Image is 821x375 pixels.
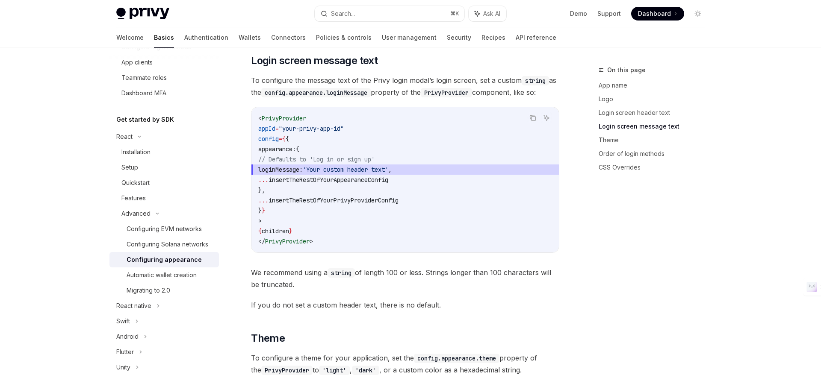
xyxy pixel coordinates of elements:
a: Configuring EVM networks [109,221,219,237]
div: Installation [121,147,151,157]
div: Migrating to 2.0 [127,285,170,296]
div: Features [121,193,146,203]
span: } [289,227,292,235]
span: { [296,145,299,153]
span: Dashboard [638,9,671,18]
span: ... [258,196,269,204]
span: </ [258,237,265,245]
a: Features [109,190,219,206]
span: We recommend using a of length 100 or less. Strings longer than 100 characters will be truncated. [251,267,559,290]
code: 'light' [319,366,350,375]
span: } [258,207,262,214]
div: Automatic wallet creation [127,270,197,280]
a: Wallets [239,27,261,48]
img: light logo [116,8,169,20]
span: "your-privy-app-id" [279,125,344,132]
span: children [262,227,289,235]
a: App name [599,79,712,92]
div: Search... [331,9,355,19]
div: Setup [121,162,138,173]
a: Connectors [271,27,306,48]
code: config.appearance.theme [414,354,499,363]
a: Demo [570,9,587,18]
div: Android [116,331,139,342]
span: config [258,135,279,143]
span: { [258,227,262,235]
a: Automatic wallet creation [109,267,219,283]
span: // Defaults to 'Log in or sign up' [258,155,375,163]
a: Configuring Solana networks [109,237,219,252]
button: Ask AI [541,112,552,123]
a: Migrating to 2.0 [109,283,219,298]
span: > [310,237,313,245]
span: appId [258,125,275,132]
a: Recipes [481,27,505,48]
span: PrivyProvider [262,114,306,122]
span: loginMessage: [258,166,303,173]
code: string [328,268,355,278]
div: Flutter [116,347,134,357]
div: Advanced [121,208,151,219]
div: React native [116,301,151,311]
h5: Get started by SDK [116,114,174,125]
a: Logo [599,92,712,106]
span: Theme [251,331,285,345]
span: = [275,125,279,132]
a: Quickstart [109,175,219,190]
code: config.appearance.loginMessage [261,88,371,97]
a: Dashboard [631,7,684,21]
a: App clients [109,55,219,70]
span: ... [258,176,269,184]
button: Copy the contents from the code block [527,112,538,123]
div: Unity [116,362,130,372]
span: { [286,135,289,143]
a: Order of login methods [599,147,712,161]
code: 'dark' [352,366,379,375]
span: 'Your custom header text' [303,166,388,173]
a: Basics [154,27,174,48]
div: App clients [121,57,153,67]
a: Welcome [116,27,144,48]
a: CSS Overrides [599,161,712,174]
span: insertTheRestOfYourAppearanceConfig [269,176,388,184]
span: appearance: [258,145,296,153]
span: }, [258,186,265,194]
div: React [116,132,133,142]
a: Setup [109,160,219,175]
span: Login screen message text [251,54,378,67]
div: Configuring appearance [127,255,202,265]
button: Ask AI [469,6,506,21]
a: Configuring appearance [109,252,219,267]
a: Support [597,9,621,18]
span: { [282,135,286,143]
span: > [258,217,262,225]
div: Configuring EVM networks [127,224,202,234]
a: Dashboard MFA [109,85,219,101]
span: To configure the message text of the Privy login modal’s login screen, set a custom as the proper... [251,74,559,98]
span: ⌘ K [450,10,459,17]
a: Policies & controls [316,27,372,48]
button: Toggle dark mode [691,7,705,21]
a: Login screen header text [599,106,712,120]
span: PrivyProvider [265,237,310,245]
a: Security [447,27,471,48]
button: Search...⌘K [315,6,464,21]
span: If you do not set a custom header text, there is no default. [251,299,559,311]
code: PrivyProvider [261,366,313,375]
a: Login screen message text [599,120,712,133]
div: Swift [116,316,130,326]
a: Authentication [184,27,228,48]
a: Installation [109,144,219,160]
span: = [279,135,282,143]
div: Quickstart [121,178,150,188]
a: API reference [516,27,556,48]
span: On this page [607,65,646,75]
span: Ask AI [483,9,500,18]
a: User management [382,27,437,48]
span: insertTheRestOfYourPrivyProviderConfig [269,196,399,204]
code: PrivyProvider [421,88,472,97]
a: Teammate roles [109,70,219,85]
span: < [258,114,262,122]
div: Teammate roles [121,73,167,83]
a: Theme [599,133,712,147]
